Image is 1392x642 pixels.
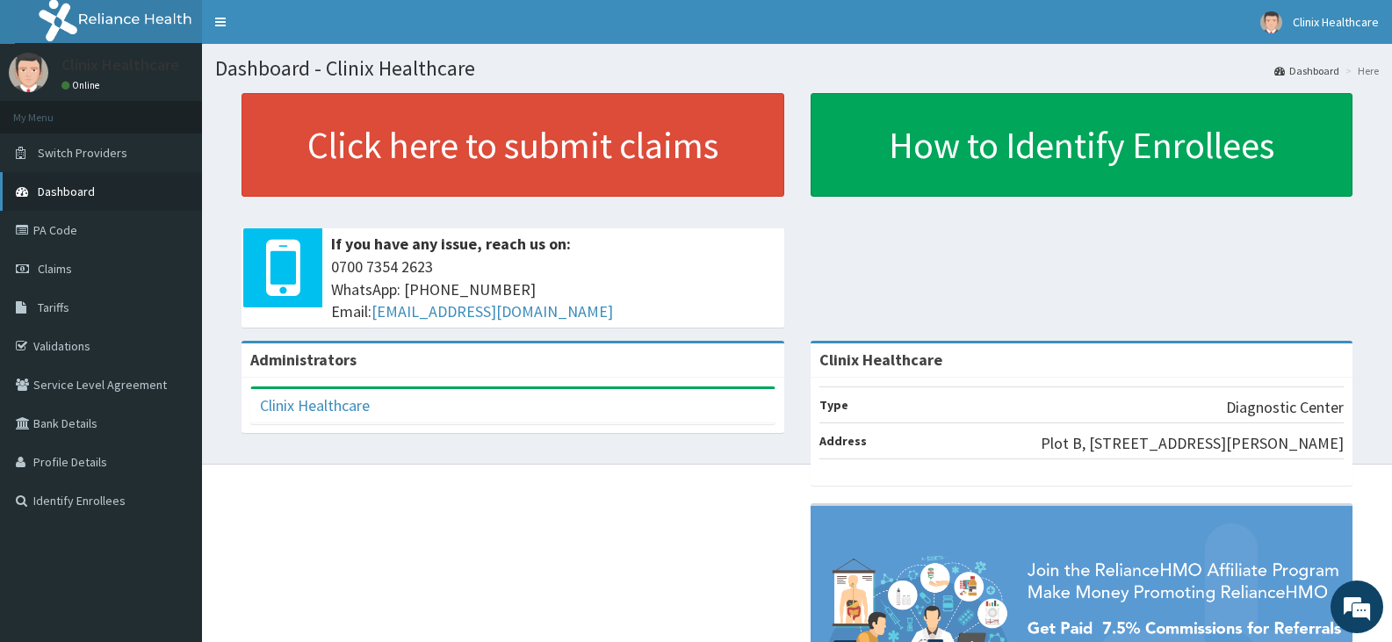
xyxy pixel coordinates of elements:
span: Claims [38,261,72,277]
span: Tariffs [38,299,69,315]
img: User Image [1260,11,1282,33]
b: Address [819,433,867,449]
a: Clinix Healthcare [260,395,370,415]
span: Switch Providers [38,145,127,161]
a: Click here to submit claims [242,93,784,197]
a: [EMAIL_ADDRESS][DOMAIN_NAME] [371,301,613,321]
b: Administrators [250,350,357,370]
strong: Clinix Healthcare [819,350,942,370]
b: Type [819,397,848,413]
a: Dashboard [1274,63,1339,78]
h1: Dashboard - Clinix Healthcare [215,57,1379,80]
span: Clinix Healthcare [1293,14,1379,30]
span: Dashboard [38,184,95,199]
li: Here [1341,63,1379,78]
b: If you have any issue, reach us on: [331,234,571,254]
span: 0700 7354 2623 WhatsApp: [PHONE_NUMBER] Email: [331,256,775,323]
p: Clinix Healthcare [61,57,179,73]
a: How to Identify Enrollees [811,93,1353,197]
p: Plot B, [STREET_ADDRESS][PERSON_NAME] [1041,432,1344,455]
p: Diagnostic Center [1226,396,1344,419]
img: User Image [9,53,48,92]
a: Online [61,79,104,91]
